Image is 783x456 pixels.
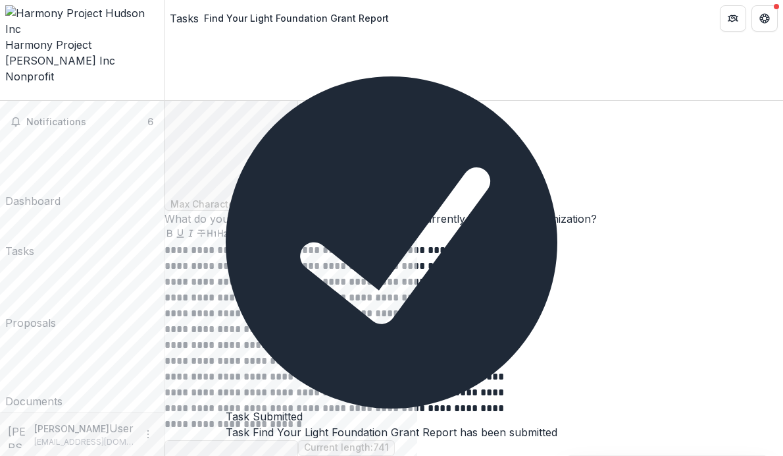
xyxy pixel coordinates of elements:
img: Harmony Project Hudson Inc [5,5,159,37]
div: Documents [5,393,63,409]
nav: breadcrumb [170,9,394,28]
a: Dashboard [5,138,61,209]
p: What do you consider the most critical obstacle(s) currently facing your organization? [164,211,783,227]
button: Bullet List [228,228,238,239]
button: Partners [720,5,746,32]
p: Max Character Count: 1200 [170,199,292,210]
span: Nonprofit [5,70,54,83]
button: Align Right [270,228,280,239]
button: Ordered List [238,228,249,239]
button: More [140,426,156,442]
button: Bold [164,228,175,239]
a: Proposals [5,264,56,331]
p: [PERSON_NAME] [34,422,109,436]
a: Tasks [170,11,199,26]
p: Current length: 741 [304,442,389,453]
button: Italicize [186,228,196,239]
div: Proposals [5,315,56,331]
button: Align Left [249,228,259,239]
p: User [109,420,134,436]
button: Notifications6 [5,111,159,132]
button: Get Help [751,5,778,32]
a: Documents [5,336,63,409]
span: Notifications [26,117,147,128]
button: Heading 2 [217,228,228,239]
span: 6 [147,116,153,127]
div: Harmony Project [PERSON_NAME] Inc [5,37,159,69]
button: Heading 1 [207,228,217,239]
button: Align Center [259,228,270,239]
div: Find Your Light Foundation Grant Report [204,11,389,25]
button: Strike [196,228,207,239]
a: Tasks [5,214,34,259]
p: [EMAIL_ADDRESS][DOMAIN_NAME] [34,436,135,448]
div: Tasks [5,243,34,259]
button: Underline [175,228,186,239]
div: Dashboard [5,193,61,209]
